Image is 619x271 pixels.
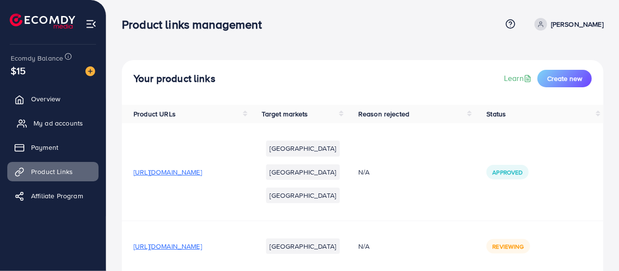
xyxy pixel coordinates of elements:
span: N/A [358,241,369,251]
span: [URL][DOMAIN_NAME] [134,241,202,251]
button: Create new [537,70,592,87]
a: Overview [7,89,99,109]
h3: Product links management [122,17,269,32]
img: image [85,66,95,76]
span: N/A [358,167,369,177]
li: [GEOGRAPHIC_DATA] [266,239,340,254]
span: My ad accounts [33,118,83,128]
a: Affiliate Program [7,186,99,206]
a: My ad accounts [7,113,99,133]
img: menu [85,18,97,30]
a: Product Links [7,162,99,181]
span: Target markets [262,109,308,119]
span: Product Links [31,167,73,176]
span: Status [486,109,506,119]
span: $15 [11,64,26,78]
span: Approved [492,168,522,176]
span: Reviewing [492,242,524,251]
span: Ecomdy Balance [11,53,63,63]
a: Payment [7,138,99,157]
span: Affiliate Program [31,191,83,201]
img: logo [10,14,75,29]
span: Overview [31,94,60,104]
span: Product URLs [134,109,176,119]
span: Reason rejected [358,109,409,119]
li: [GEOGRAPHIC_DATA] [266,164,340,180]
h4: Your product links [134,73,216,85]
li: [GEOGRAPHIC_DATA] [266,188,340,203]
span: [URL][DOMAIN_NAME] [134,167,202,177]
a: [PERSON_NAME] [531,18,603,31]
iframe: Chat [578,227,612,264]
span: Payment [31,143,58,152]
li: [GEOGRAPHIC_DATA] [266,141,340,156]
p: [PERSON_NAME] [551,18,603,30]
span: Create new [547,74,582,83]
a: Learn [504,73,534,84]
